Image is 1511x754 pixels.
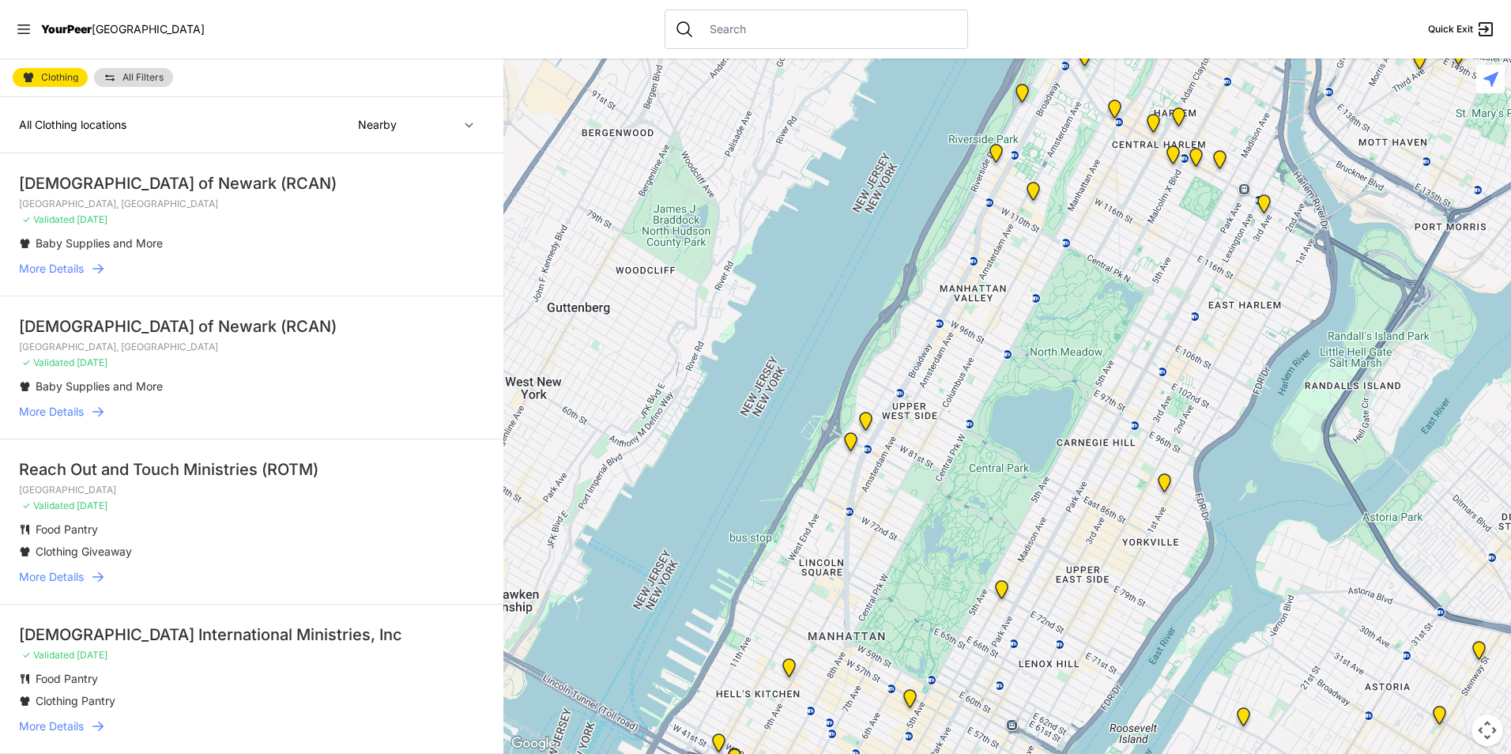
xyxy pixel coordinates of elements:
[36,522,98,536] span: Food Pantry
[1186,148,1206,173] div: Manhattan
[19,404,84,420] span: More Details
[1144,114,1163,139] div: Uptown/Harlem DYCD Youth Drop-in Center
[856,412,876,437] div: Pathways Adult Drop-In Program
[19,118,126,131] span: All Clothing locations
[986,144,1006,169] div: Ford Hall
[19,172,484,194] div: [DEMOGRAPHIC_DATA] of Newark (RCAN)
[22,500,74,511] span: ✓ Validated
[1210,150,1230,175] div: East Harlem
[1428,20,1495,39] a: Quick Exit
[19,404,484,420] a: More Details
[779,658,799,684] div: 9th Avenue Drop-in Center
[22,649,74,661] span: ✓ Validated
[1012,84,1032,109] div: Manhattan
[1471,714,1503,746] button: Map camera controls
[19,718,84,734] span: More Details
[1169,107,1189,133] div: Manhattan
[19,341,484,353] p: [GEOGRAPHIC_DATA], [GEOGRAPHIC_DATA]
[77,500,107,511] span: [DATE]
[19,261,84,277] span: More Details
[19,315,484,337] div: [DEMOGRAPHIC_DATA] of Newark (RCAN)
[1254,194,1274,220] div: Main Location
[77,356,107,368] span: [DATE]
[36,672,98,685] span: Food Pantry
[1023,182,1043,207] div: The Cathedral Church of St. John the Divine
[122,73,164,82] span: All Filters
[13,68,88,87] a: Clothing
[41,22,92,36] span: YourPeer
[19,198,484,210] p: [GEOGRAPHIC_DATA], [GEOGRAPHIC_DATA]
[22,356,74,368] span: ✓ Validated
[507,733,560,754] img: Google
[1449,46,1468,71] div: The Bronx Pride Center
[1428,23,1473,36] span: Quick Exit
[1105,100,1125,125] div: The PILLARS – Holistic Recovery Support
[19,569,84,585] span: More Details
[22,213,74,225] span: ✓ Validated
[36,236,163,250] span: Baby Supplies and More
[36,694,115,707] span: Clothing Pantry
[94,68,173,87] a: All Filters
[19,484,484,496] p: [GEOGRAPHIC_DATA]
[700,21,958,37] input: Search
[992,580,1012,605] div: Manhattan
[36,379,163,393] span: Baby Supplies and More
[19,718,484,734] a: More Details
[19,569,484,585] a: More Details
[41,73,78,82] span: Clothing
[507,733,560,754] a: Open this area in Google Maps (opens a new window)
[92,22,205,36] span: [GEOGRAPHIC_DATA]
[77,649,107,661] span: [DATE]
[19,261,484,277] a: More Details
[19,458,484,481] div: Reach Out and Touch Ministries (ROTM)
[36,545,132,558] span: Clothing Giveaway
[41,25,205,34] a: YourPeer[GEOGRAPHIC_DATA]
[19,624,484,646] div: [DEMOGRAPHIC_DATA] International Ministries, Inc
[1155,473,1174,499] div: Avenue Church
[1234,707,1253,733] div: Fancy Thrift Shop
[77,213,107,225] span: [DATE]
